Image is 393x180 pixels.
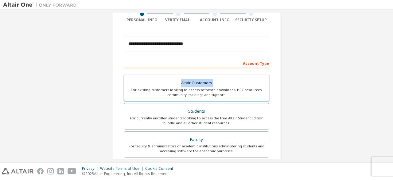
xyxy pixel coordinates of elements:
[47,168,54,174] img: instagram.svg
[2,168,33,174] img: altair_logo.svg
[100,166,145,171] div: Website Terms of Use
[160,18,197,22] div: Verify Email
[82,166,100,171] div: Privacy
[128,135,265,144] div: Faculty
[3,2,80,8] img: Altair One
[128,79,265,87] div: Altair Customers
[68,168,76,174] img: youtube.svg
[145,166,177,171] div: Cookie Consent
[128,107,265,116] div: Students
[128,87,265,97] div: For existing customers looking to access software downloads, HPC resources, community, trainings ...
[124,58,269,68] div: Account Type
[196,18,233,22] div: Account Info
[57,168,64,174] img: linkedin.svg
[124,18,160,22] div: Personal Info
[128,144,265,154] div: For faculty & administrators of academic institutions administering students and accessing softwa...
[37,168,44,174] img: facebook.svg
[233,18,270,22] div: Security Setup
[128,116,265,126] div: For currently enrolled students looking to access the free Altair Student Edition bundle and all ...
[82,171,177,176] p: © 2025 Altair Engineering, Inc. All Rights Reserved.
